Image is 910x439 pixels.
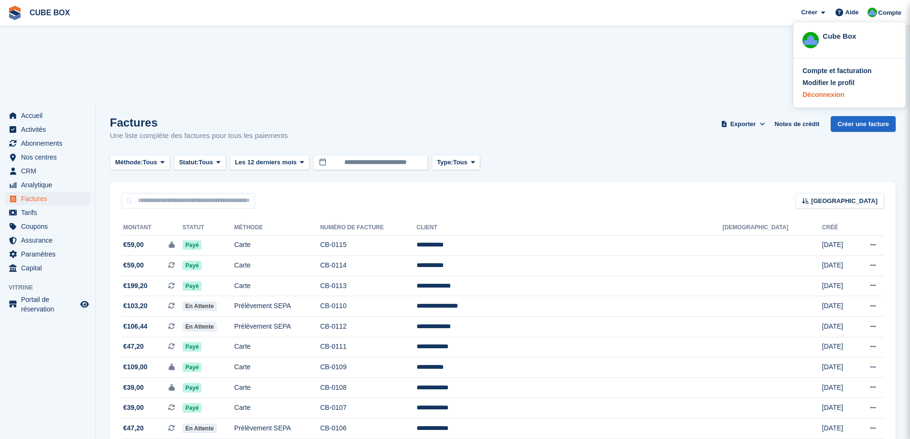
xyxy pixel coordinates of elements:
span: €39,00 [123,403,144,413]
span: Payé [182,261,202,270]
td: Carte [234,276,320,296]
td: Carte [234,357,320,378]
td: CB-0112 [320,317,417,337]
a: menu [5,220,90,233]
td: CB-0107 [320,398,417,418]
div: Cube Box [823,31,897,40]
th: Montant [121,220,182,236]
span: Abonnements [21,137,78,150]
div: Modifier le profil [803,78,855,88]
span: Compte [878,8,901,18]
span: €59,00 [123,240,144,250]
button: Méthode: Tous [110,155,170,171]
td: [DATE] [822,256,854,276]
span: En attente [182,301,217,311]
span: Payé [182,342,202,352]
th: Statut [182,220,234,236]
button: Type: Tous [432,155,481,171]
a: Créer une facture [831,116,896,132]
a: menu [5,178,90,192]
th: Créé [822,220,854,236]
span: Accueil [21,109,78,122]
span: En attente [182,424,217,433]
span: Créer [801,8,817,17]
span: Type: [437,158,453,167]
span: €106,44 [123,321,148,332]
span: Payé [182,363,202,372]
span: [GEOGRAPHIC_DATA] [811,196,878,206]
td: [DATE] [822,337,854,357]
a: menu [5,137,90,150]
button: Statut: Tous [174,155,226,171]
a: menu [5,206,90,219]
a: menu [5,192,90,205]
a: Modifier le profil [803,78,897,88]
span: Activités [21,123,78,136]
span: Portail de réservation [21,295,78,314]
a: menu [5,123,90,136]
td: [DATE] [822,296,854,317]
td: [DATE] [822,377,854,398]
a: Compte et facturation [803,66,897,76]
span: Analytique [21,178,78,192]
button: Les 12 derniers mois [230,155,310,171]
td: CB-0106 [320,418,417,439]
span: Capital [21,261,78,275]
span: Statut: [179,158,199,167]
a: menu [5,295,90,314]
td: CB-0109 [320,357,417,378]
a: menu [5,150,90,164]
td: CB-0113 [320,276,417,296]
td: CB-0110 [320,296,417,317]
span: Tarifs [21,206,78,219]
td: [DATE] [822,317,854,337]
span: €199,20 [123,281,148,291]
td: [DATE] [822,357,854,378]
span: Méthode: [115,158,143,167]
a: menu [5,234,90,247]
span: Factures [21,192,78,205]
span: €103,20 [123,301,148,311]
td: Prélèvement SEPA [234,296,320,317]
th: Numéro de facture [320,220,417,236]
span: Payé [182,240,202,250]
a: menu [5,164,90,178]
h1: Factures [110,116,288,129]
th: Client [417,220,723,236]
img: Cube Box [867,8,877,17]
span: Paramètres [21,247,78,261]
span: Coupons [21,220,78,233]
td: Prélèvement SEPA [234,418,320,439]
td: [DATE] [822,418,854,439]
span: €47,20 [123,342,144,352]
span: Tous [453,158,467,167]
td: Carte [234,256,320,276]
td: [DATE] [822,235,854,256]
div: Déconnexion [803,90,845,100]
span: Les 12 derniers mois [235,158,297,167]
td: Carte [234,377,320,398]
img: Cube Box [803,32,819,48]
td: Prélèvement SEPA [234,317,320,337]
span: Tous [143,158,157,167]
td: Carte [234,337,320,357]
span: Nos centres [21,150,78,164]
td: CB-0108 [320,377,417,398]
p: Une liste complète des factures pour tous les paiements [110,130,288,141]
span: En attente [182,322,217,332]
button: Exporter [719,116,767,132]
span: Payé [182,281,202,291]
a: menu [5,109,90,122]
td: CB-0114 [320,256,417,276]
span: €59,00 [123,260,144,270]
td: Carte [234,235,320,256]
span: Tous [199,158,213,167]
span: €109,00 [123,362,148,372]
td: Carte [234,398,320,418]
a: menu [5,261,90,275]
span: CRM [21,164,78,178]
th: Méthode [234,220,320,236]
a: menu [5,247,90,261]
td: CB-0115 [320,235,417,256]
span: Aide [845,8,858,17]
